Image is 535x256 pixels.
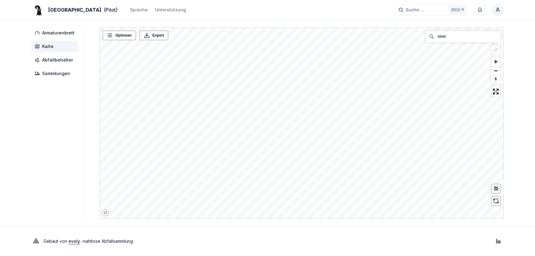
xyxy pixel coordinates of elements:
span: Suche ... [406,7,424,13]
span: [GEOGRAPHIC_DATA] [48,6,101,14]
span: Optionen [115,32,132,38]
p: Gebaut von - nahtlose Abfallsammlung . [43,237,134,246]
img: Evoly Logo [31,236,41,246]
a: Abfallbehälter [31,54,81,66]
button: Enter fullscreen [491,87,500,96]
button: Zoom out [491,66,500,75]
a: [GEOGRAPHIC_DATA](Pilot) [31,6,118,14]
input: Suche [426,31,500,42]
canvas: Map [100,28,505,219]
span: Zoom out [491,66,500,75]
span: (Pilot) [104,6,118,14]
span: Armaturenbrett [42,30,74,36]
img: Basel Logo [31,2,46,17]
a: Armaturenbrett [31,27,81,38]
span: Sammlungen [42,70,70,77]
span: Abfallbehälter [42,57,73,63]
button: Reset bearing to north [491,75,500,84]
span: Export [152,32,164,38]
span: Karte [42,43,54,50]
button: Sprache [130,6,148,14]
a: Mapbox logo [102,209,109,216]
a: Karte [31,41,81,52]
div: Sprache [130,7,148,13]
a: Sammlungen [31,68,81,79]
button: Location not available [491,45,500,54]
button: Suche ...Ctrl+K [394,4,468,15]
a: evoly [68,238,80,244]
button: Zoom in [491,57,500,66]
a: Unterstützung [155,6,186,14]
